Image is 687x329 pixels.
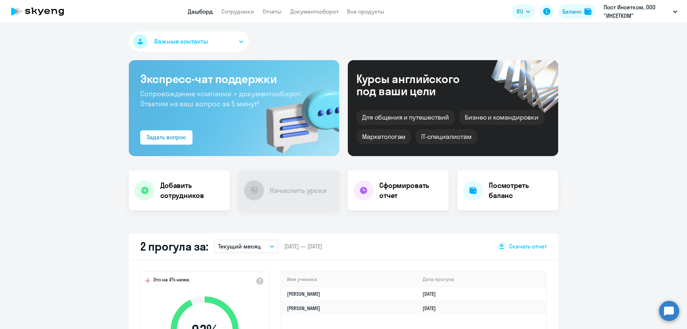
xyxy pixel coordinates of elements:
span: [DATE] — [DATE] [284,242,322,250]
div: Задать вопрос [147,133,186,141]
p: Пост Инсетком, ООО "ИНСЕТКОМ" [604,3,670,20]
div: Для общения и путешествий [356,110,455,125]
a: [PERSON_NAME] [287,291,320,297]
a: Сотрудники [221,8,254,15]
div: Бизнес и командировки [459,110,544,125]
p: Текущий месяц [218,242,261,251]
a: Все продукты [347,8,384,15]
button: Важные контакты [129,32,249,52]
span: Скачать отчет [509,242,547,250]
h4: Посмотреть баланс [489,180,552,200]
h4: Добавить сотрудников [160,180,224,200]
div: Маркетологам [356,129,411,144]
h2: 2 прогула за: [140,239,208,253]
a: Отчеты [263,8,282,15]
span: Важные контакты [154,37,208,46]
button: Задать вопрос [140,130,193,145]
th: Дата прогула [417,272,546,287]
h3: Экспресс-чат поддержки [140,72,328,86]
a: [PERSON_NAME] [287,305,320,311]
th: Имя ученика [281,272,417,287]
span: Сопровождение компании + документооборот. Ответим на ваш вопрос за 5 минут! [140,89,302,108]
div: Баланс [562,7,581,16]
h4: Сформировать отчет [379,180,443,200]
div: IT-специалистам [415,129,477,144]
a: [DATE] [423,305,442,311]
h4: Начислить уроки [270,185,327,195]
a: Документооборот [290,8,338,15]
div: Курсы английского под ваши цели [356,73,479,97]
img: bg-img [256,76,339,156]
img: balance [584,8,591,15]
button: Текущий месяц [214,240,278,253]
button: Балансbalance [558,4,596,19]
a: [DATE] [423,291,442,297]
button: RU [512,4,535,19]
button: Пост Инсетком, ООО "ИНСЕТКОМ" [600,3,681,20]
span: RU [517,7,523,16]
span: Это на 4% ниже, [153,276,190,285]
a: Дашборд [188,8,213,15]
